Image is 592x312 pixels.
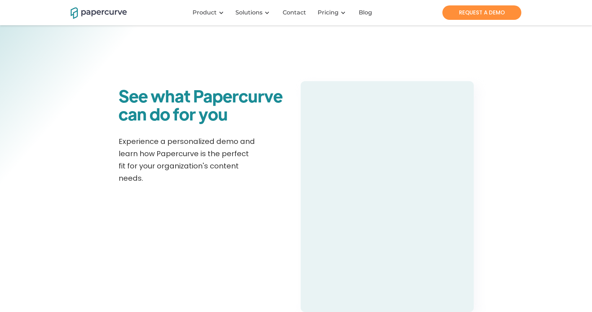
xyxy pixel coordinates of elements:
[193,9,217,16] div: Product
[277,9,313,16] a: Contact
[119,87,292,123] h1: See what Papercurve can do for you
[353,9,379,16] a: Blog
[359,9,372,16] div: Blog
[235,9,262,16] div: Solutions
[71,6,118,19] a: home
[188,2,231,23] div: Product
[119,130,257,184] h3: Experience a personalized demo and learn how Papercurve is the perfect fit for your organization'...
[231,2,277,23] div: Solutions
[283,9,306,16] div: Contact
[318,9,339,16] a: Pricing
[304,88,470,305] iframe: Select a Date & Time - Calendly
[442,5,521,20] a: REQUEST A DEMO
[313,2,353,23] div: Pricing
